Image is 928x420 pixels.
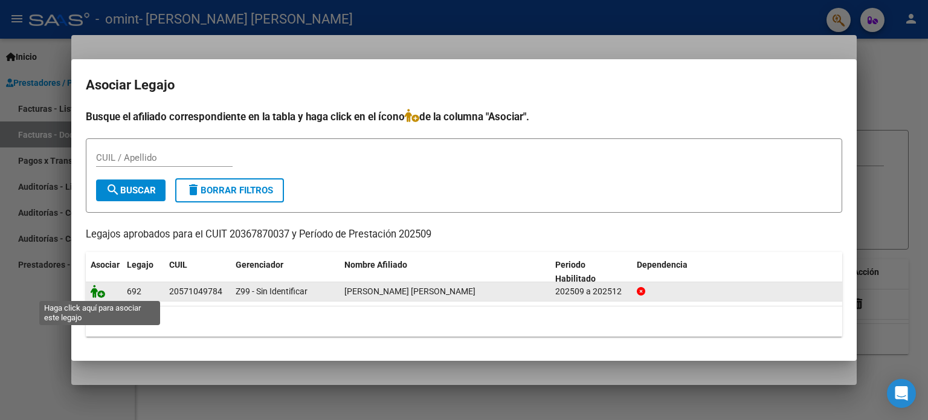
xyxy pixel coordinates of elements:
[236,286,308,296] span: Z99 - Sin Identificar
[127,260,153,270] span: Legajo
[637,260,688,270] span: Dependencia
[186,185,273,196] span: Borrar Filtros
[86,109,842,124] h4: Busque el afiliado correspondiente en la tabla y haga click en el ícono de la columna "Asociar".
[236,260,283,270] span: Gerenciador
[340,252,550,292] datatable-header-cell: Nombre Afiliado
[344,286,475,296] span: VAGLICA LOPRESTI FACUNDO JEREMIAS
[632,252,843,292] datatable-header-cell: Dependencia
[887,379,916,408] div: Open Intercom Messenger
[91,260,120,270] span: Asociar
[106,183,120,197] mat-icon: search
[555,260,596,283] span: Periodo Habilitado
[86,252,122,292] datatable-header-cell: Asociar
[122,252,164,292] datatable-header-cell: Legajo
[106,185,156,196] span: Buscar
[86,74,842,97] h2: Asociar Legajo
[555,285,627,299] div: 202509 a 202512
[96,179,166,201] button: Buscar
[169,260,187,270] span: CUIL
[169,285,222,299] div: 20571049784
[550,252,632,292] datatable-header-cell: Periodo Habilitado
[186,183,201,197] mat-icon: delete
[344,260,407,270] span: Nombre Afiliado
[86,227,842,242] p: Legajos aprobados para el CUIT 20367870037 y Período de Prestación 202509
[175,178,284,202] button: Borrar Filtros
[86,306,842,337] div: 1 registros
[164,252,231,292] datatable-header-cell: CUIL
[127,286,141,296] span: 692
[231,252,340,292] datatable-header-cell: Gerenciador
